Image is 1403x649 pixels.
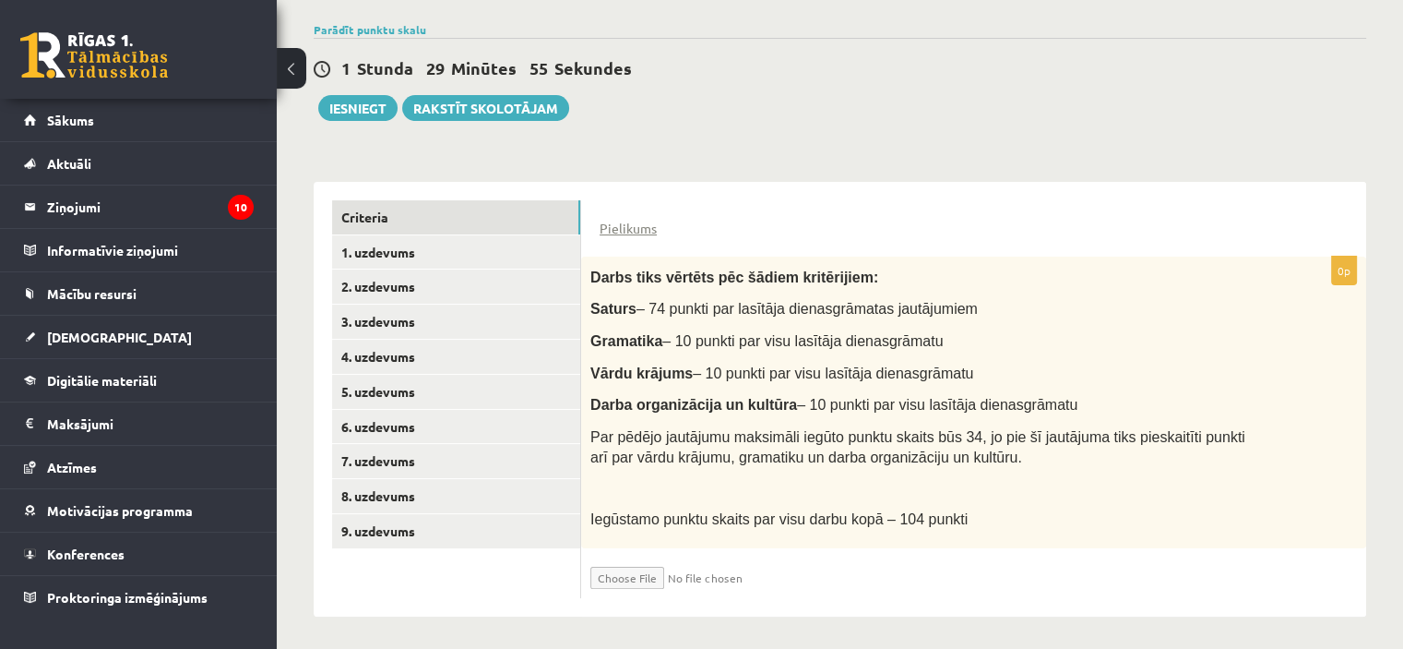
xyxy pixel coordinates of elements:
span: – 10 punkti par visu lasītāja dienasgrāmatu [693,366,973,381]
a: Atzīmes [24,446,254,488]
legend: Informatīvie ziņojumi [47,229,254,271]
a: Maksājumi [24,403,254,445]
span: Digitālie materiāli [47,372,157,389]
a: 5. uzdevums [332,375,580,409]
a: Ziņojumi10 [24,186,254,228]
a: 1. uzdevums [332,235,580,270]
a: 3. uzdevums [332,305,580,339]
span: Proktoringa izmēģinājums [47,589,208,606]
a: Rakstīt skolotājam [402,95,569,121]
a: Sākums [24,99,254,141]
a: Parādīt punktu skalu [314,22,426,37]
legend: Maksājumi [47,403,254,445]
span: – 10 punkti par visu lasītāja dienasgrāmatu [662,333,943,349]
a: Informatīvie ziņojumi [24,229,254,271]
span: Saturs [590,301,636,317]
span: Konferences [47,546,125,562]
i: 10 [228,195,254,220]
a: Konferences [24,533,254,575]
span: Motivācijas programma [47,502,193,519]
span: Sekundes [554,57,632,78]
span: Darba organizācija un kultūra [590,397,797,413]
span: 55 [529,57,548,78]
span: Vārdu krājums [590,366,693,381]
a: Criteria [332,200,580,234]
a: Pielikums [600,219,657,238]
span: Stunda [357,57,413,78]
a: 2. uzdevums [332,270,580,304]
span: 1 [341,57,351,78]
a: Aktuāli [24,142,254,185]
span: – 10 punkti par visu lasītāja dienasgrāmatu [797,397,1077,413]
a: Digitālie materiāli [24,359,254,402]
a: Motivācijas programma [24,489,254,532]
p: 0p [1331,256,1357,285]
span: Gramatika [590,333,662,349]
a: 8. uzdevums [332,479,580,513]
a: 4. uzdevums [332,340,580,374]
button: Iesniegt [318,95,398,121]
span: Iegūstamo punktu skaits par visu darbu kopā – 104 punkti [590,511,968,527]
span: Par pēdējo jautājumu maksimāli iegūto punktu skaits būs 34, jo pie šī jautājuma tiks pieskaitīti ... [590,429,1245,466]
span: 29 [426,57,445,78]
a: 7. uzdevums [332,444,580,478]
a: Proktoringa izmēģinājums [24,576,254,619]
a: [DEMOGRAPHIC_DATA] [24,316,254,358]
legend: Ziņojumi [47,186,254,228]
span: [DEMOGRAPHIC_DATA] [47,329,192,345]
span: Aktuāli [47,155,91,172]
span: Darbs tiks vērtēts pēc šādiem kritērijiem: [590,270,878,285]
a: Mācību resursi [24,272,254,315]
span: Minūtes [451,57,517,78]
a: Rīgas 1. Tālmācības vidusskola [20,32,168,78]
span: Mācību resursi [47,285,137,302]
span: – 74 punkti par lasītāja dienasgrāmatas jautājumiem [636,301,978,317]
span: Sākums [47,112,94,128]
a: 6. uzdevums [332,410,580,444]
span: Atzīmes [47,459,97,475]
a: 9. uzdevums [332,514,580,548]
